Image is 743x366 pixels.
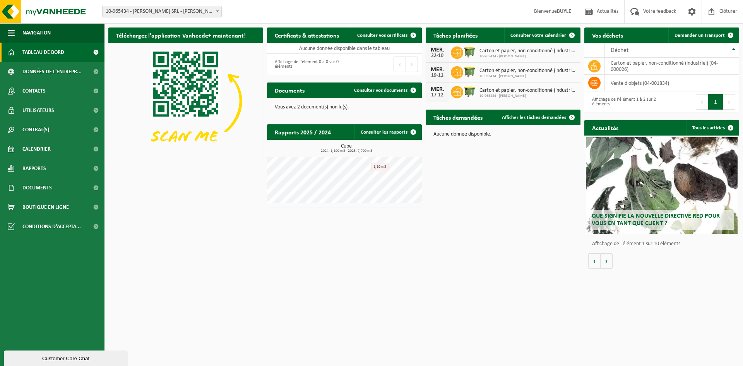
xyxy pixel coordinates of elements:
span: Données de l'entrepr... [22,62,82,81]
span: Que signifie la nouvelle directive RED pour vous en tant que client ? [592,213,720,227]
h2: Certificats & attestations [267,27,347,43]
span: Documents [22,178,52,198]
span: Calendrier [22,139,51,159]
a: Que signifie la nouvelle directive RED pour vous en tant que client ? [586,137,738,234]
span: 10-965434 - BUYLE CHRISTIAN SRL - SPRIMONT [103,6,221,17]
span: Contrat(s) [22,120,49,139]
button: Previous [394,57,406,72]
img: Download de VHEPlus App [108,43,263,159]
span: 2024: 1,100 m3 - 2025: 7,700 m3 [271,149,422,153]
span: 10-965434 - [PERSON_NAME] [479,94,577,98]
a: Consulter votre calendrier [504,27,580,43]
h2: Actualités [584,120,626,135]
div: Affichage de l'élément 1 à 2 sur 2 éléments [588,93,658,110]
span: Consulter vos documents [354,88,407,93]
span: Carton et papier, non-conditionné (industriel) [479,88,577,94]
h2: Tâches planifiées [426,27,485,43]
button: 1 [708,94,723,110]
a: Demander un transport [668,27,738,43]
span: Déchet [611,47,628,53]
td: Aucune donnée disponible dans le tableau [267,43,422,54]
span: Demander un transport [675,33,725,38]
h2: Vos déchets [584,27,631,43]
span: 10-965434 - [PERSON_NAME] [479,74,577,79]
h2: Rapports 2025 / 2024 [267,124,339,139]
span: Tableau de bord [22,43,64,62]
iframe: chat widget [4,349,129,366]
span: Contacts [22,81,46,101]
td: vente d'objets (04-001834) [605,75,739,91]
p: Aucune donnée disponible. [433,132,573,137]
td: carton et papier, non-conditionné (industriel) (04-000026) [605,58,739,75]
span: Rapports [22,159,46,178]
h2: Documents [267,82,312,98]
div: 19-11 [430,73,445,78]
div: 17-12 [430,93,445,98]
h2: Tâches demandées [426,110,490,125]
span: Afficher les tâches demandées [502,115,566,120]
div: Affichage de l'élément 0 à 0 sur 0 éléments [271,56,341,73]
a: Tous les articles [686,120,738,136]
img: WB-1100-HPE-GN-50 [463,45,476,58]
div: 1,10 m3 [371,163,389,171]
h3: Cube [271,144,422,153]
a: Consulter vos certificats [351,27,421,43]
a: Consulter les rapports [354,124,421,140]
button: Next [723,94,735,110]
img: WB-1100-HPE-GN-50 [463,65,476,78]
div: MER. [430,67,445,73]
p: Vous avez 2 document(s) non lu(s). [275,105,414,110]
span: Navigation [22,23,51,43]
span: Consulter votre calendrier [510,33,566,38]
img: WB-1100-HPE-GN-50 [463,85,476,98]
span: Carton et papier, non-conditionné (industriel) [479,68,577,74]
div: MER. [430,47,445,53]
strong: BUYLE [557,9,571,14]
span: Utilisateurs [22,101,54,120]
a: Consulter vos documents [348,82,421,98]
button: Vorige [588,253,601,269]
p: Affichage de l'élément 1 sur 10 éléments [592,241,735,247]
div: MER. [430,86,445,93]
span: Carton et papier, non-conditionné (industriel) [479,48,577,54]
button: Next [406,57,418,72]
button: Volgende [601,253,613,269]
span: 10-965434 - BUYLE CHRISTIAN SRL - SPRIMONT [102,6,222,17]
button: Previous [696,94,708,110]
span: Boutique en ligne [22,198,69,217]
a: Afficher les tâches demandées [496,110,580,125]
span: Conditions d'accepta... [22,217,81,236]
h2: Téléchargez l'application Vanheede+ maintenant! [108,27,253,43]
span: Consulter vos certificats [357,33,407,38]
div: 22-10 [430,53,445,58]
span: 10-965434 - [PERSON_NAME] [479,54,577,59]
